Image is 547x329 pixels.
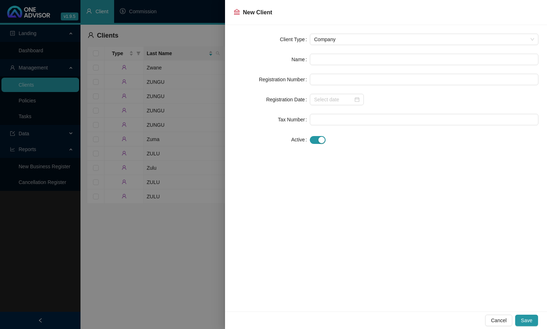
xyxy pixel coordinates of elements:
span: Company [314,34,534,45]
span: New Client [243,9,272,15]
label: Tax Number [278,114,310,125]
label: Registration Number [259,74,310,85]
input: Select date [314,96,353,103]
label: Active [291,134,310,145]
span: bank [234,9,240,15]
button: Cancel [485,315,512,326]
label: Client Type [280,34,310,45]
span: Cancel [491,316,507,324]
span: Save [521,316,532,324]
label: Name [292,54,310,65]
label: Registration Date [266,94,310,105]
button: Save [515,315,538,326]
